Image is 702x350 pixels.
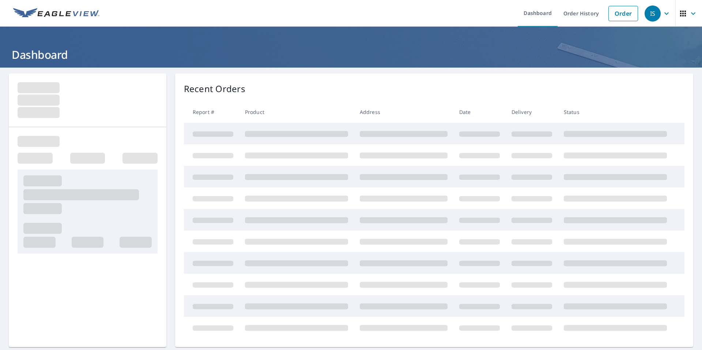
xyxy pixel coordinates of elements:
div: IS [645,5,661,22]
th: Date [453,101,506,123]
th: Product [239,101,354,123]
th: Status [558,101,673,123]
p: Recent Orders [184,82,245,95]
th: Address [354,101,453,123]
th: Report # [184,101,239,123]
img: EV Logo [13,8,99,19]
th: Delivery [506,101,558,123]
a: Order [608,6,638,21]
h1: Dashboard [9,47,693,62]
